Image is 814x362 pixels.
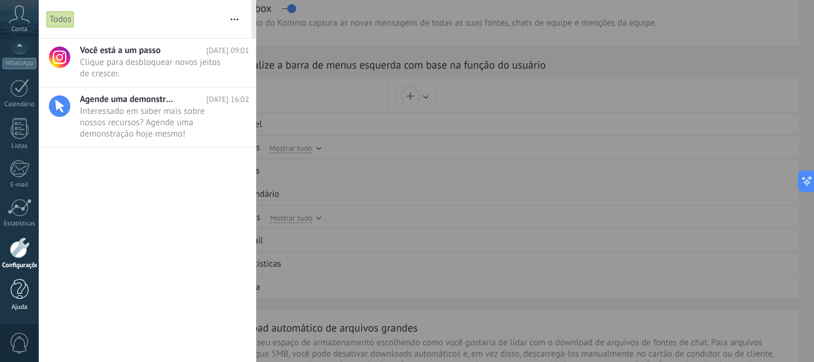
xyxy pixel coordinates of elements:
span: Conta [11,26,27,33]
div: Listas [2,143,37,150]
div: Calendário [2,101,37,109]
div: Estatísticas [2,220,37,228]
span: Você está a um passo [80,45,160,56]
span: Clique para desbloquear novos jeitos de crescer. [80,57,226,79]
a: Você está a um passo [DATE] 09:01 Clique para desbloquear novos jeitos de crescer. [39,39,256,87]
div: Ajuda [2,304,37,311]
span: Interessado em saber mais sobre nossos recursos? Agende uma demonstração hoje mesmo! [80,106,226,139]
span: [DATE] 09:01 [206,45,249,56]
a: Agende uma demonstração com um especialista! [DATE] 16:02 Interessado em saber mais sobre nossos ... [39,88,256,147]
div: E-mail [2,181,37,189]
div: Todos [46,11,74,28]
span: Agende uma demonstração com um especialista! [80,94,175,105]
div: WhatsApp [2,58,36,69]
span: [DATE] 16:02 [206,94,249,105]
div: Configurações [2,262,37,270]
